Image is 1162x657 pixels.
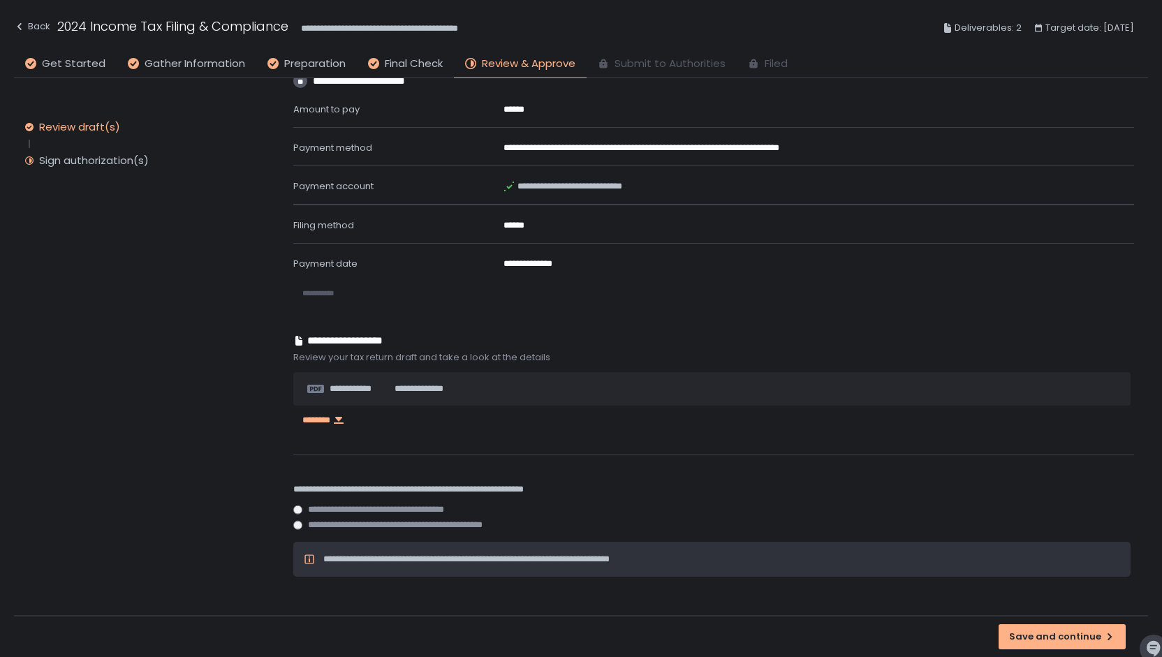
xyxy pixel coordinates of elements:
[293,141,372,154] span: Payment method
[57,17,288,36] h1: 2024 Income Tax Filing & Compliance
[1045,20,1134,36] span: Target date: [DATE]
[293,103,360,116] span: Amount to pay
[14,17,50,40] button: Back
[293,219,354,232] span: Filing method
[293,257,358,270] span: Payment date
[999,624,1126,649] button: Save and continue
[615,56,726,72] span: Submit to Authorities
[145,56,245,72] span: Gather Information
[1009,630,1115,643] div: Save and continue
[14,18,50,35] div: Back
[293,351,1134,364] span: Review your tax return draft and take a look at the details
[284,56,346,72] span: Preparation
[39,154,149,168] div: Sign authorization(s)
[39,120,120,134] div: Review draft(s)
[42,56,105,72] span: Get Started
[293,179,374,193] span: Payment account
[482,56,575,72] span: Review & Approve
[385,56,443,72] span: Final Check
[765,56,788,72] span: Filed
[955,20,1022,36] span: Deliverables: 2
